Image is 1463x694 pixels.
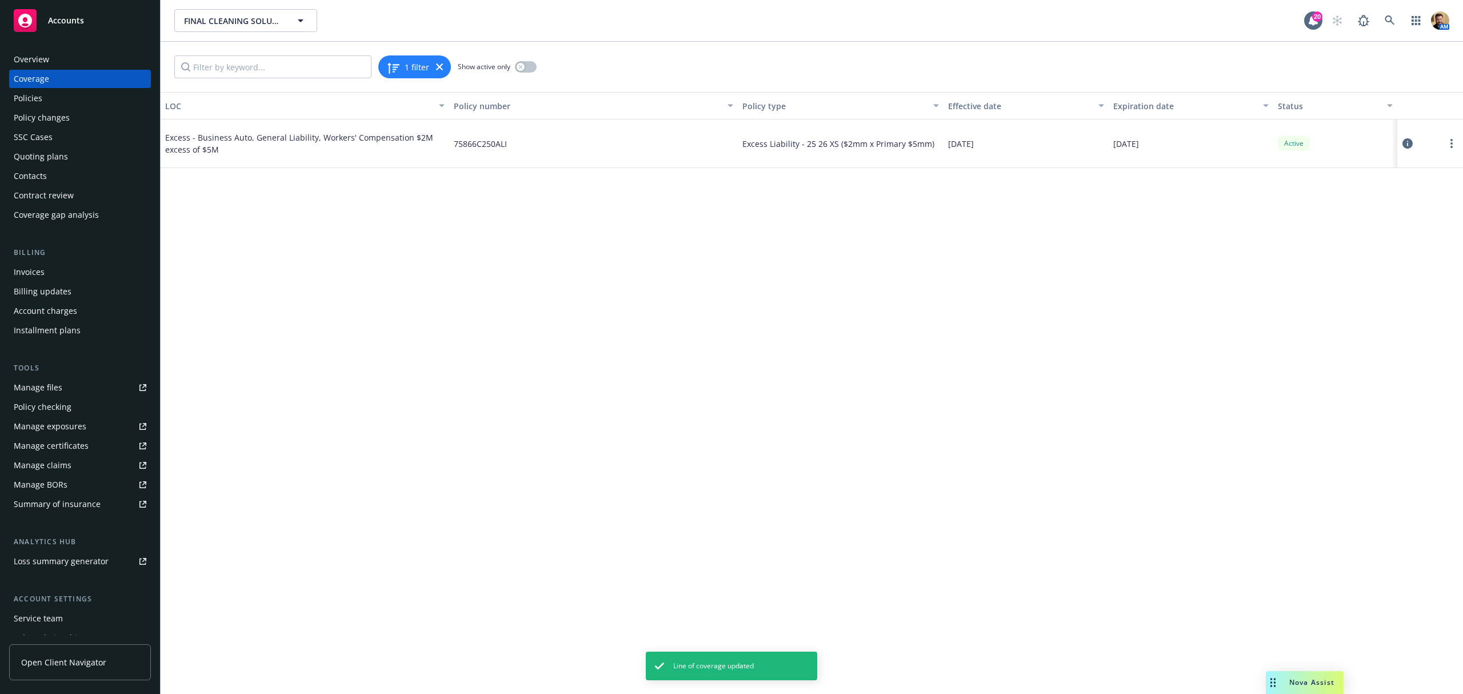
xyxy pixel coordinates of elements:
div: Quoting plans [14,147,68,166]
a: SSC Cases [9,128,151,146]
button: FINAL CLEANING SOLUTIONS INC [174,9,317,32]
div: Sales relationships [14,629,86,647]
div: Manage exposures [14,417,86,436]
div: Billing [9,247,151,258]
a: Invoices [9,263,151,281]
button: Expiration date [1109,92,1273,119]
span: [DATE] [948,138,974,150]
a: Manage exposures [9,417,151,436]
a: Report a Bug [1352,9,1375,32]
div: Coverage [14,70,49,88]
div: Tools [9,362,151,374]
div: Policy type [742,100,927,112]
div: Drag to move [1266,671,1280,694]
div: Coverage gap analysis [14,206,99,224]
div: Manage certificates [14,437,89,455]
a: Policy changes [9,109,151,127]
a: Search [1378,9,1401,32]
a: Policy checking [9,398,151,416]
div: Account settings [9,593,151,605]
button: Policy type [738,92,944,119]
button: Policy number [449,92,738,119]
span: Open Client Navigator [21,656,106,668]
div: Status [1278,100,1380,112]
div: Invoices [14,263,45,281]
div: Analytics hub [9,536,151,548]
a: Account charges [9,302,151,320]
div: Account charges [14,302,77,320]
a: Switch app [1405,9,1428,32]
a: Quoting plans [9,147,151,166]
span: Active [1282,138,1305,149]
div: Policies [14,89,42,107]
div: Billing updates [14,282,71,301]
a: Manage certificates [9,437,151,455]
div: SSC Cases [14,128,53,146]
a: Accounts [9,5,151,37]
button: LOC [161,92,449,119]
a: Policies [9,89,151,107]
a: Contract review [9,186,151,205]
div: Summary of insurance [14,495,101,513]
a: Overview [9,50,151,69]
div: Expiration date [1113,100,1256,112]
img: photo [1431,11,1449,30]
a: Billing updates [9,282,151,301]
a: Sales relationships [9,629,151,647]
span: Line of coverage updated [673,661,754,671]
div: Effective date [948,100,1091,112]
span: FINAL CLEANING SOLUTIONS INC [184,15,283,27]
div: Manage BORs [14,476,67,494]
a: Loss summary generator [9,552,151,571]
a: Coverage [9,70,151,88]
a: Manage BORs [9,476,151,494]
span: 1 filter [405,61,429,73]
button: Nova Assist [1266,671,1344,694]
span: Excess Liability - 25 26 XS ($2mm x Primary $5mm) [742,138,934,150]
div: Policy number [454,100,721,112]
a: Manage claims [9,456,151,474]
div: Overview [14,50,49,69]
button: Effective date [944,92,1108,119]
span: Excess - Business Auto, General Liability, Workers' Compensation $2M excess of $5M [165,131,445,155]
a: more [1445,137,1458,150]
div: Manage claims [14,456,71,474]
span: [DATE] [1113,138,1139,150]
span: 75866C250ALI [454,138,507,150]
div: Contract review [14,186,74,205]
span: Nova Assist [1289,677,1334,687]
a: Coverage gap analysis [9,206,151,224]
button: Status [1273,92,1397,119]
div: Loss summary generator [14,552,109,571]
a: Manage files [9,378,151,397]
span: Show active only [458,62,510,71]
div: Contacts [14,167,47,185]
input: Filter by keyword... [174,55,371,78]
div: Manage files [14,378,62,397]
div: Policy changes [14,109,70,127]
a: Start snowing [1326,9,1349,32]
div: Service team [14,609,63,628]
div: Installment plans [14,321,81,340]
div: LOC [165,100,432,112]
div: 20 [1312,11,1322,22]
div: Policy checking [14,398,71,416]
a: Service team [9,609,151,628]
a: Contacts [9,167,151,185]
a: Installment plans [9,321,151,340]
a: Summary of insurance [9,495,151,513]
span: Accounts [48,16,84,25]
